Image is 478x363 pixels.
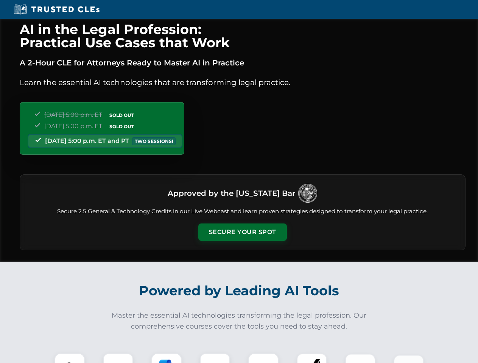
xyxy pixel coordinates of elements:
button: Secure Your Spot [198,223,287,241]
h2: Powered by Leading AI Tools [30,278,449,304]
p: Secure 2.5 General & Technology Credits in our Live Webcast and learn proven strategies designed ... [29,207,456,216]
span: [DATE] 5:00 p.m. ET [44,123,102,130]
h3: Approved by the [US_STATE] Bar [168,186,295,200]
span: SOLD OUT [107,123,136,130]
img: Logo [298,184,317,203]
h1: AI in the Legal Profession: Practical Use Cases that Work [20,23,466,49]
img: Trusted CLEs [11,4,102,15]
span: [DATE] 5:00 p.m. ET [44,111,102,118]
span: SOLD OUT [107,111,136,119]
p: A 2-Hour CLE for Attorneys Ready to Master AI in Practice [20,57,466,69]
p: Learn the essential AI technologies that are transforming legal practice. [20,76,466,88]
p: Master the essential AI technologies transforming the legal profession. Our comprehensive courses... [107,310,372,332]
